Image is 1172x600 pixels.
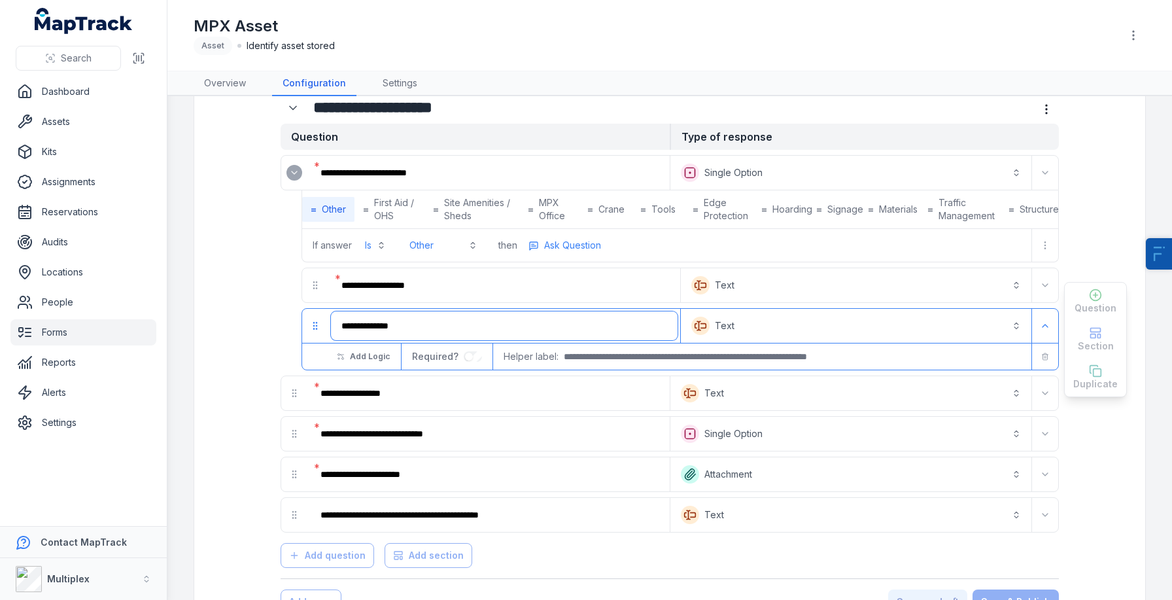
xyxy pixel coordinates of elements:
[684,190,760,228] button: =Edge Protection
[673,460,1029,489] button: Attachment
[281,502,307,528] div: drag
[281,380,307,406] div: drag
[598,203,625,216] span: Crane
[444,196,511,222] span: Site Amenities / Sheds
[310,158,667,187] div: :rcl:-form-item-label
[670,124,1059,150] strong: Type of response
[281,124,670,150] strong: Question
[10,349,156,376] a: Reports
[310,419,667,448] div: :rho:-form-item-label
[328,345,398,368] button: Add Logic
[322,203,346,216] span: Other
[302,197,354,222] button: =Other
[289,469,300,480] svg: drag
[281,96,305,120] button: Expand
[640,203,646,216] strong: =
[311,203,317,216] strong: =
[357,234,394,257] button: Is
[1008,203,1014,216] strong: =
[1035,235,1056,256] button: more-detail
[310,501,667,529] div: :ri4:-form-item-label
[281,96,308,120] div: :rcc:-form-item-label
[331,311,678,340] div: :rhc:-form-item-label
[868,203,874,216] strong: =
[289,510,300,520] svg: drag
[1020,203,1059,216] span: Structure
[632,197,684,222] button: =Tools
[772,203,812,216] span: Hoarding
[1035,464,1056,485] button: Expand
[374,196,416,222] span: First Aid / OHS
[579,197,632,222] button: =Crane
[760,197,814,222] button: =Hoarding
[919,190,1007,228] button: =Traffic Management
[816,203,822,216] strong: =
[281,160,307,186] div: :rck:-form-item-label
[10,379,156,406] a: Alerts
[10,199,156,225] a: Reservations
[10,109,156,135] a: Assets
[47,573,90,584] strong: Multiplex
[879,203,918,216] span: Materials
[61,52,92,65] span: Search
[10,169,156,195] a: Assignments
[1035,275,1056,296] button: Expand
[310,280,320,291] svg: drag
[310,379,667,408] div: :rhi:-form-item-label
[10,319,156,345] a: Forms
[1007,197,1060,222] button: =Structure
[194,16,335,37] h1: MPX Asset
[10,139,156,165] a: Kits
[35,8,133,34] a: MapTrack
[402,234,485,257] button: Other
[331,271,678,300] div: :rh6:-form-item-label
[683,271,1029,300] button: Text
[281,461,307,487] div: drag
[412,351,464,362] span: Required?
[194,37,232,55] div: Asset
[310,460,667,489] div: :rhu:-form-item-label
[433,203,439,216] strong: =
[827,203,863,216] span: Signage
[673,379,1029,408] button: Text
[519,190,580,228] button: =MPX Office
[1034,97,1059,122] button: more-detail
[302,272,328,298] div: drag
[761,203,767,216] strong: =
[289,388,300,398] svg: drag
[10,410,156,436] a: Settings
[1035,315,1056,336] button: Expand
[424,190,519,228] button: =Site Amenities / Sheds
[939,196,998,222] span: Traffic Management
[41,537,127,548] strong: Contact MapTrack
[693,203,698,216] strong: =
[10,289,156,315] a: People
[281,421,307,447] div: drag
[272,71,356,96] a: Configuration
[673,419,1029,448] button: Single Option
[10,259,156,285] a: Locations
[286,165,302,181] button: Expand
[504,350,559,363] span: Helper label:
[587,203,593,216] strong: =
[194,71,256,96] a: Overview
[544,239,601,252] span: Ask Question
[354,190,424,228] button: =First Aid / OHS
[302,313,328,339] div: drag
[673,158,1029,187] button: Single Option
[523,236,607,255] button: more-detail
[673,501,1029,529] button: Text
[1035,162,1056,183] button: Expand
[247,39,335,52] span: Identify asset stored
[464,351,482,362] input: :ri9:-form-item-label
[814,197,866,222] button: =Signage
[310,321,320,331] svg: drag
[866,197,919,222] button: =Materials
[651,203,676,216] span: Tools
[289,429,300,439] svg: drag
[1035,383,1056,404] button: Expand
[683,311,1029,340] button: Text
[16,46,121,71] button: Search
[528,203,534,216] strong: =
[704,196,751,222] span: Edge Protection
